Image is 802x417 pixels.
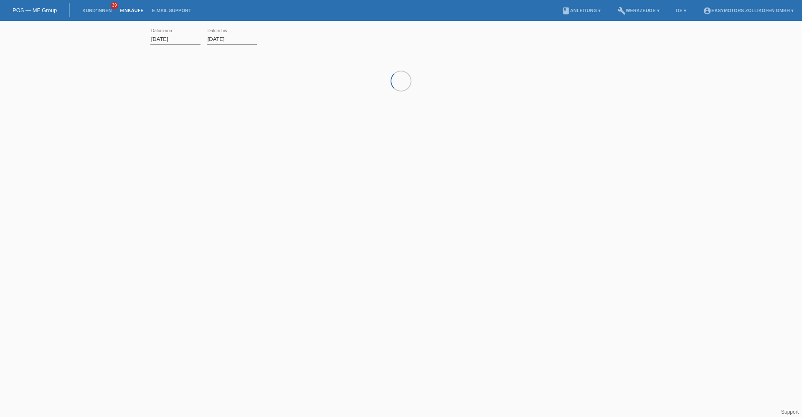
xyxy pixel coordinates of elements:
[613,8,664,13] a: buildWerkzeuge ▾
[617,7,626,15] i: build
[558,8,605,13] a: bookAnleitung ▾
[672,8,690,13] a: DE ▾
[703,7,711,15] i: account_circle
[148,8,195,13] a: E-Mail Support
[562,7,570,15] i: book
[116,8,147,13] a: Einkäufe
[699,8,798,13] a: account_circleEasymotors Zollikofen GmbH ▾
[13,7,57,13] a: POS — MF Group
[781,409,799,415] a: Support
[111,2,118,9] span: 39
[78,8,116,13] a: Kund*innen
